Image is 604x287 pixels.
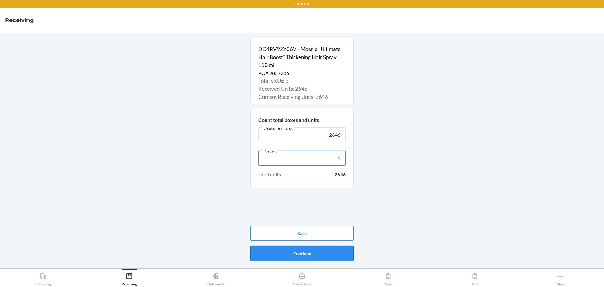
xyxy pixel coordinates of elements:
h4: Receiving [5,16,34,24]
p: Total SKUs: 3 [258,77,346,85]
span: Total units [258,171,281,178]
div: Unloading [35,270,51,286]
button: Back [250,226,354,241]
button: Outbounds [173,269,259,286]
button: New [345,269,431,286]
p: DD4RV92Y36V - Moérie "Ultimate Hair Boost" Thickening Hair Spray 150 ml [258,45,346,69]
p: PO# 9857286 [258,69,346,77]
div: Outbounds [207,270,224,286]
span: 2646 [334,171,346,178]
span: Boxes [262,148,277,155]
p: EWR1RS [294,1,310,7]
div: New [385,270,392,286]
input: Boxes [258,151,346,166]
p: Current Receiving Units: 2646 [258,93,346,101]
p: Received Units: 2646 [258,85,346,93]
div: More [557,270,565,286]
div: Old [471,270,478,286]
span: Count total boxes and units [258,117,319,123]
button: More [518,269,604,286]
div: Create Issue [293,270,311,286]
button: Continue [250,246,354,261]
button: Create Issue [259,269,345,286]
input: Units per box [258,127,346,142]
div: Receiving [122,270,137,286]
button: Receiving [86,269,172,286]
span: Units per box [262,125,294,131]
button: Old [431,269,517,286]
